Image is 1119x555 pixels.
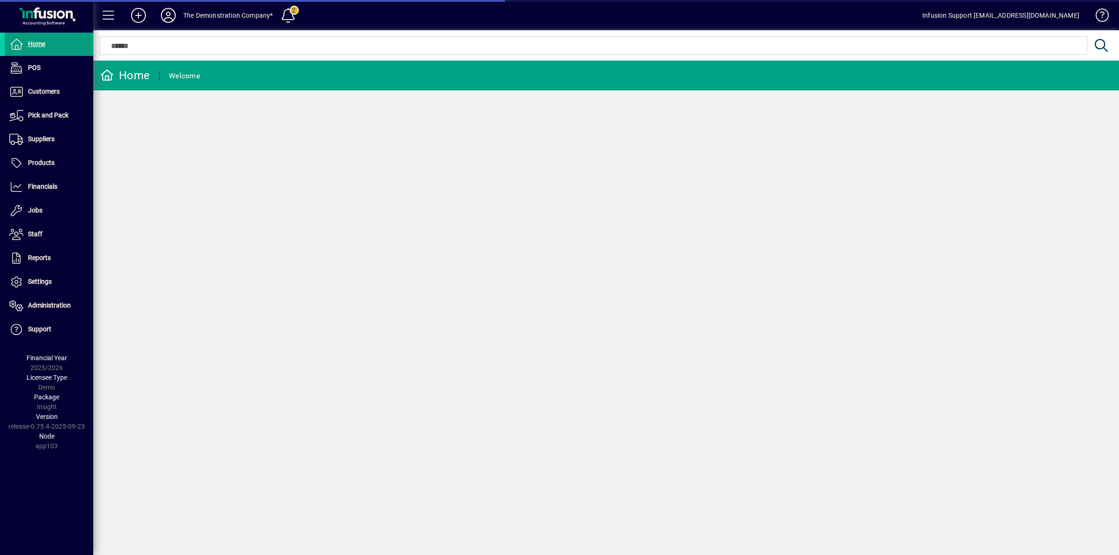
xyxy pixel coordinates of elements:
[5,56,93,80] a: POS
[28,301,71,309] span: Administration
[28,254,51,261] span: Reports
[28,278,52,285] span: Settings
[27,354,67,362] span: Financial Year
[5,104,93,127] a: Pick and Pack
[39,432,55,440] span: Node
[28,183,57,190] span: Financials
[169,69,200,83] div: Welcome
[922,8,1079,23] div: Infusion Support [EMAIL_ADDRESS][DOMAIN_NAME]
[124,7,153,24] button: Add
[28,159,55,166] span: Products
[5,128,93,151] a: Suppliers
[5,199,93,222] a: Jobs
[5,151,93,175] a: Products
[27,374,67,381] span: Licensee Type
[28,135,55,143] span: Suppliers
[28,88,60,95] span: Customers
[28,64,41,71] span: POS
[5,223,93,246] a: Staff
[5,175,93,199] a: Financials
[5,80,93,103] a: Customers
[153,7,183,24] button: Profile
[5,294,93,317] a: Administration
[5,270,93,294] a: Settings
[36,413,58,420] span: Version
[34,393,59,401] span: Package
[28,206,42,214] span: Jobs
[28,325,51,333] span: Support
[5,318,93,341] a: Support
[28,230,42,238] span: Staff
[28,40,45,48] span: Home
[28,111,69,119] span: Pick and Pack
[5,247,93,270] a: Reports
[100,68,150,83] div: Home
[1089,2,1107,32] a: Knowledge Base
[183,8,273,23] div: The Demonstration Company*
